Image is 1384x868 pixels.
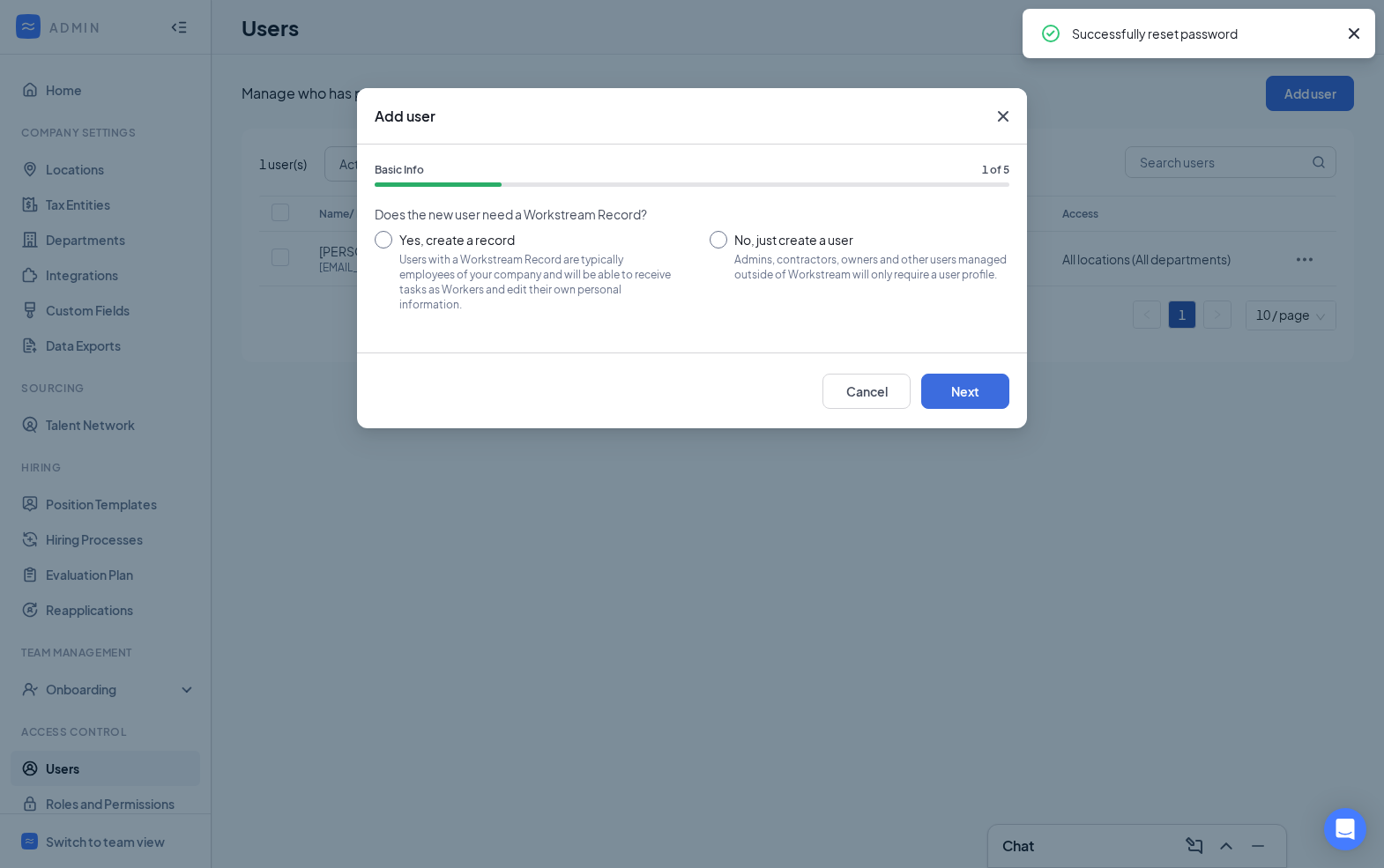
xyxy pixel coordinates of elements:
[982,162,1009,179] span: 1 of 5
[1040,23,1061,44] svg: CheckmarkCircle
[375,162,424,179] span: Basic Info
[979,88,1027,145] button: Close
[375,204,1009,224] span: Does the new user need a Workstream Record?
[1072,23,1336,44] div: Successfully reset password
[1343,23,1365,44] svg: Cross
[375,107,435,126] h3: Add user
[921,374,1009,409] button: Next
[1324,808,1366,850] div: Open Intercom Messenger
[993,106,1014,127] svg: Cross
[822,374,911,409] button: Cancel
